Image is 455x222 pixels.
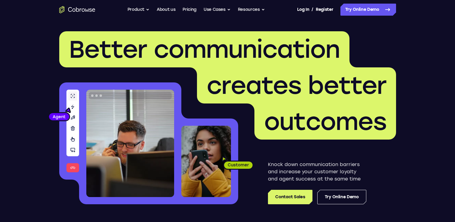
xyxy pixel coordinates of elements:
[204,4,231,16] button: Use Cases
[238,4,265,16] button: Resources
[86,90,174,197] img: A customer support agent talking on the phone
[316,4,333,16] a: Register
[69,35,340,64] span: Better communication
[312,6,313,13] span: /
[264,107,386,136] span: outcomes
[128,4,150,16] button: Product
[268,190,312,204] a: Contact Sales
[340,4,396,16] a: Try Online Demo
[207,71,386,100] span: creates better
[59,6,95,13] a: Go to the home page
[297,4,309,16] a: Log In
[157,4,175,16] a: About us
[317,190,366,204] a: Try Online Demo
[181,126,231,197] img: A customer holding their phone
[268,161,366,183] p: Knock down communication barriers and increase your customer loyalty and agent success at the sam...
[183,4,196,16] a: Pricing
